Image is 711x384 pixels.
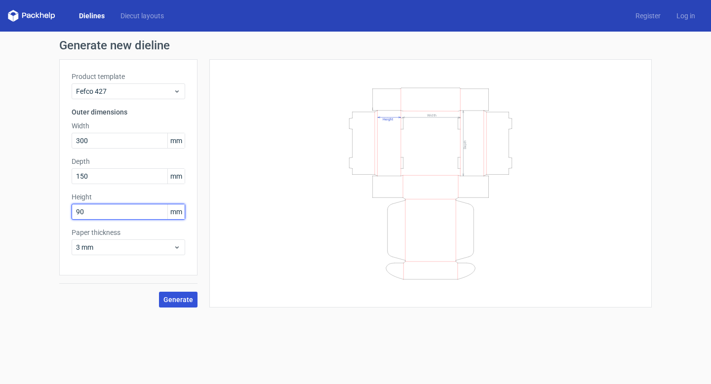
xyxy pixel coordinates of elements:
label: Height [72,192,185,202]
a: Dielines [71,11,113,21]
a: Diecut layouts [113,11,172,21]
a: Log in [669,11,703,21]
span: mm [167,169,185,184]
label: Paper thickness [72,228,185,237]
text: Width [427,113,436,117]
a: Register [628,11,669,21]
label: Product template [72,72,185,81]
span: Generate [163,296,193,303]
span: Fefco 427 [76,86,173,96]
label: Depth [72,156,185,166]
span: 3 mm [76,242,173,252]
h1: Generate new dieline [59,39,652,51]
span: mm [167,204,185,219]
text: Height [383,117,393,121]
span: mm [167,133,185,148]
label: Width [72,121,185,131]
button: Generate [159,292,197,307]
h3: Outer dimensions [72,107,185,117]
text: Depth [463,140,467,149]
